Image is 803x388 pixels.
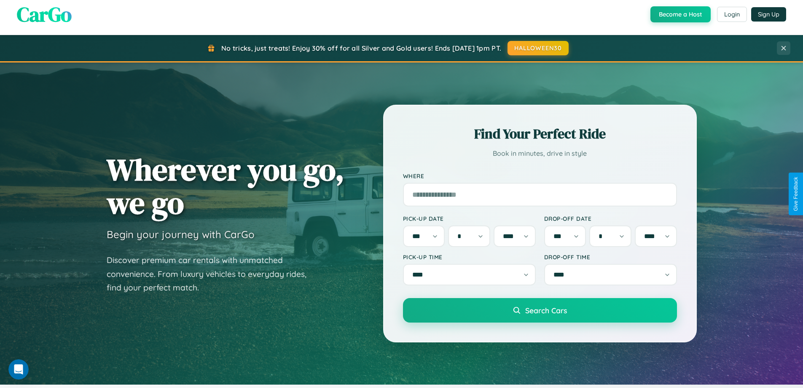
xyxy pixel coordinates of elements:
button: Search Cars [403,298,677,323]
h3: Begin your journey with CarGo [107,228,255,241]
span: Search Cars [525,306,567,315]
p: Discover premium car rentals with unmatched convenience. From luxury vehicles to everyday rides, ... [107,253,317,295]
span: No tricks, just treats! Enjoy 30% off for all Silver and Gold users! Ends [DATE] 1pm PT. [221,44,501,52]
p: Book in minutes, drive in style [403,147,677,160]
h2: Find Your Perfect Ride [403,125,677,143]
label: Pick-up Time [403,253,536,260]
button: HALLOWEEN30 [508,41,569,55]
button: Sign Up [751,7,786,22]
span: CarGo [17,0,72,28]
label: Pick-up Date [403,215,536,222]
h1: Wherever you go, we go [107,153,344,220]
iframe: Intercom live chat [8,359,29,380]
button: Login [717,7,747,22]
button: Become a Host [650,6,711,22]
div: Give Feedback [793,177,799,211]
label: Where [403,172,677,179]
label: Drop-off Time [544,253,677,260]
label: Drop-off Date [544,215,677,222]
